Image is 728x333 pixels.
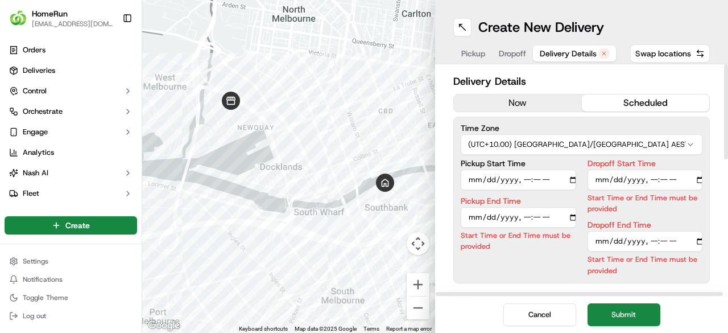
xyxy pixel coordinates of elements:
[630,44,710,63] button: Swap locations
[461,197,576,205] label: Pickup End Time
[461,48,485,59] span: Pickup
[499,48,526,59] span: Dropoff
[478,18,604,36] h1: Create New Delivery
[23,106,63,117] span: Orchestrate
[239,325,288,333] button: Keyboard shortcuts
[5,5,118,32] button: HomeRunHomeRun[EMAIL_ADDRESS][DOMAIN_NAME]
[363,326,379,332] a: Terms (opens in new tab)
[5,164,137,182] button: Nash AI
[5,143,137,162] a: Analytics
[9,9,27,27] img: HomeRun
[588,303,660,326] button: Submit
[23,275,63,284] span: Notifications
[461,230,576,252] p: Start Time or End Time must be provided
[145,318,183,333] a: Open this area in Google Maps (opens a new window)
[5,308,137,324] button: Log out
[295,326,357,332] span: Map data ©2025 Google
[461,159,576,167] label: Pickup Start Time
[588,192,703,214] p: Start Time or End Time must be provided
[503,303,576,326] button: Cancel
[540,48,597,59] span: Delivery Details
[5,82,137,100] button: Control
[32,19,113,28] button: [EMAIL_ADDRESS][DOMAIN_NAME]
[635,48,691,59] span: Swap locations
[453,73,710,89] h2: Delivery Details
[588,221,703,229] label: Dropoff End Time
[5,290,137,306] button: Toggle Theme
[23,188,39,199] span: Fleet
[5,123,137,141] button: Engage
[23,147,54,158] span: Analytics
[32,8,68,19] button: HomeRun
[23,311,46,320] span: Log out
[407,297,429,319] button: Zoom out
[65,220,90,231] span: Create
[5,102,137,121] button: Orchestrate
[407,273,429,296] button: Zoom in
[454,94,582,112] button: now
[386,326,432,332] a: Report a map error
[23,65,55,76] span: Deliveries
[5,272,137,287] button: Notifications
[588,254,703,276] p: Start Time or End Time must be provided
[23,293,68,302] span: Toggle Theme
[461,124,702,132] label: Time Zone
[5,253,137,269] button: Settings
[588,159,703,167] label: Dropoff Start Time
[23,86,47,96] span: Control
[5,41,137,59] a: Orders
[5,216,137,235] button: Create
[407,232,429,255] button: Map camera controls
[145,318,183,333] img: Google
[5,61,137,80] a: Deliveries
[582,94,710,112] button: scheduled
[23,168,48,178] span: Nash AI
[23,45,45,55] span: Orders
[5,184,137,203] button: Fleet
[23,257,48,266] span: Settings
[23,127,48,137] span: Engage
